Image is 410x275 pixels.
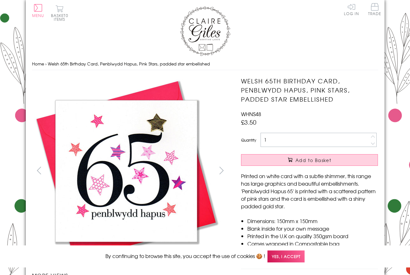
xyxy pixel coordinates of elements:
[241,172,378,210] p: Printed on white card with a subtle shimmer, this range has large graphics and beautiful embellis...
[241,118,256,126] span: £3.50
[32,13,44,18] span: Menu
[45,61,47,67] span: ›
[32,76,221,265] img: Welsh 65th Birthday Card, Penblwydd Hapus, Pink Stars, padded star embellished
[32,61,44,67] a: Home
[295,157,331,163] span: Add to Basket
[214,163,228,177] button: next
[241,76,378,104] h1: Welsh 65th Birthday Card, Penblwydd Hapus, Pink Stars, padded star embellished
[241,154,378,166] button: Add to Basket
[48,61,210,67] span: Welsh 65th Birthday Card, Penblwydd Hapus, Pink Stars, padded star embellished
[368,3,381,17] a: Trade
[32,163,46,177] button: prev
[247,240,378,247] li: Comes wrapped in Compostable bag
[54,13,68,22] span: 0 items
[247,225,378,232] li: Blank inside for your own message
[241,137,256,143] label: Quantity
[267,250,305,263] span: Yes, I accept
[32,58,378,70] nav: breadcrumbs
[247,232,378,240] li: Printed in the U.K on quality 350gsm board
[241,110,261,118] span: WHNS48
[368,3,381,15] span: Trade
[247,217,378,225] li: Dimensions: 150mm x 150mm
[344,3,359,15] a: Log In
[32,4,44,17] button: Menu
[180,6,230,56] img: Claire Giles Greetings Cards
[51,5,68,21] button: Basket0 items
